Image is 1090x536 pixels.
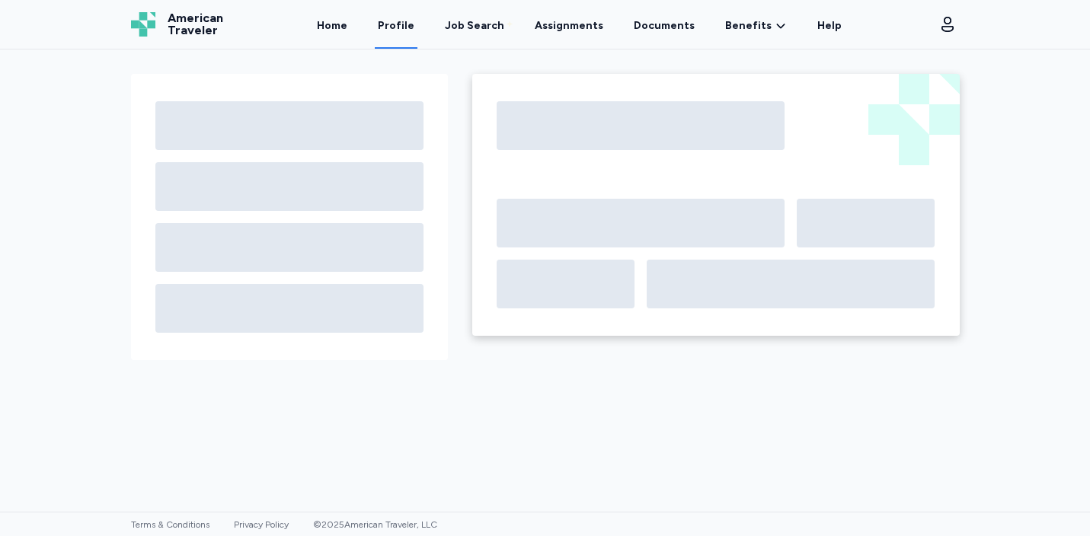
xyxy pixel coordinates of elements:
[234,519,289,530] a: Privacy Policy
[313,519,437,530] span: © 2025 American Traveler, LLC
[168,12,223,37] span: American Traveler
[375,2,417,49] a: Profile
[131,519,209,530] a: Terms & Conditions
[131,12,155,37] img: Logo
[725,18,787,33] a: Benefits
[445,18,504,33] div: Job Search
[725,18,772,33] span: Benefits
